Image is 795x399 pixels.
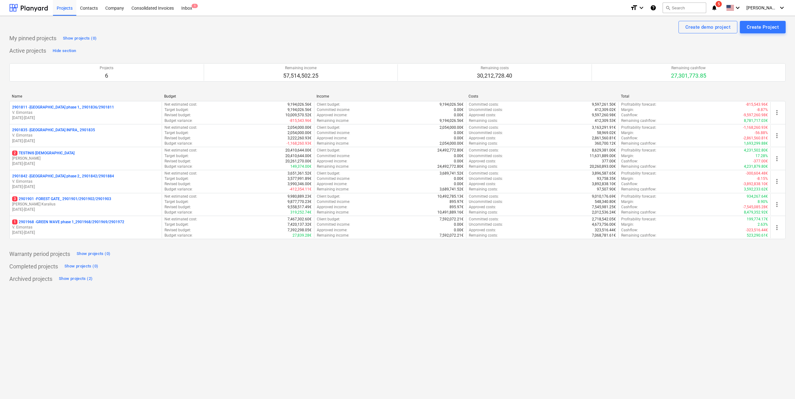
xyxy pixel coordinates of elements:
p: 4,231,502.80€ [744,148,768,153]
p: 2,054,000.00€ [440,125,464,130]
p: Budget variance : [164,210,193,215]
p: Remaining cashflow : [621,187,656,192]
p: 0.00€ [454,181,464,187]
p: Margin : [621,153,634,159]
div: Show projects (2) [59,275,93,282]
p: 7,467,302.60€ [288,217,312,222]
p: Cashflow : [621,113,638,118]
div: Create Project [747,23,779,31]
button: Search [663,2,706,13]
p: -323,516.44€ [746,228,768,233]
p: 24,492,772.80€ [437,148,464,153]
p: Remaining cashflow : [621,210,656,215]
p: -2,861,560.81€ [743,136,768,141]
p: Profitability forecast : [621,148,656,153]
p: Remaining cashflow : [621,164,656,169]
p: 523,290.61€ [747,233,768,238]
p: Cashflow : [621,159,638,164]
p: 7,592,072.21€ [440,233,464,238]
p: 3,689,741.52€ [440,187,464,192]
p: Uncommitted costs : [469,222,503,227]
p: 4,231,879.80€ [744,164,768,169]
p: V. Eimontas [12,133,159,138]
p: 9,597,260.98€ [592,113,616,118]
p: [DATE] - [DATE] [12,230,159,235]
span: more_vert [773,109,781,116]
div: Total [621,94,768,99]
p: 895.97€ [450,204,464,210]
p: Uncommitted costs : [469,107,503,113]
span: 3 [12,196,17,201]
p: Profitability forecast : [621,125,656,130]
p: Approved costs : [469,228,496,233]
p: Client budget : [317,125,340,130]
p: -9,597,260.98€ [743,113,768,118]
p: 412,309.53€ [595,118,616,123]
p: Remaining costs : [469,141,498,146]
p: 2901835 - [GEOGRAPHIC_DATA] INFRA_ 2901835 [12,127,95,133]
p: Committed income : [317,222,350,227]
p: [PERSON_NAME] Karalius [12,202,159,207]
p: Approved costs : [469,181,496,187]
p: 360,700.12€ [595,141,616,146]
p: Target budget : [164,130,189,136]
p: 0.00€ [454,176,464,181]
p: Margin : [621,176,634,181]
span: 1 [192,4,198,8]
p: Projects [100,65,113,71]
p: Uncommitted costs : [469,130,503,136]
p: 0.00€ [454,153,464,159]
p: Revised budget : [164,228,191,233]
p: Net estimated cost : [164,102,197,107]
p: V. Eimontas [12,110,159,115]
p: Target budget : [164,176,189,181]
p: -412,354.11€ [289,187,312,192]
p: Net estimated cost : [164,148,197,153]
div: Show projects (0) [63,35,97,42]
p: 412,309.02€ [595,107,616,113]
span: more_vert [773,201,781,208]
i: format_size [630,4,638,12]
p: Committed income : [317,107,350,113]
iframe: Chat Widget [764,369,795,399]
p: 20,410,644.00€ [285,148,312,153]
p: 58,969.02€ [597,130,616,136]
button: Hide section [51,46,78,56]
button: Create Project [740,21,786,33]
p: 2901811 - [GEOGRAPHIC_DATA] phase 1_ 2901836/2901811 [12,105,114,110]
p: -815,543.96€ [289,118,312,123]
p: 20,261,270.00€ [285,159,312,164]
p: 934,267.64€ [747,194,768,199]
p: 24,492,772.80€ [437,164,464,169]
p: 30,212,728.40 [477,72,512,79]
span: search [665,5,670,10]
p: Net estimated cost : [164,194,197,199]
p: Client budget : [317,148,340,153]
p: Uncommitted costs : [469,199,503,204]
p: 9,194,026.56€ [440,118,464,123]
p: Net estimated cost : [164,171,197,176]
p: Remaining income : [317,118,349,123]
p: Remaining costs : [469,210,498,215]
p: Revised budget : [164,136,191,141]
div: Create demo project [685,23,731,31]
span: more_vert [773,224,781,231]
p: 0.00€ [454,159,464,164]
p: -3,892,838.10€ [743,181,768,187]
p: 2901901 - FOREST GATE_ 2901901/2901902/2901903 [12,196,111,202]
div: Budget [164,94,312,99]
p: Remaining cashflow : [621,118,656,123]
p: 11,631,889.00€ [590,153,616,159]
p: -1,168,260.93€ [287,141,312,146]
div: 32901901 -FOREST GATE_ 2901901/2901902/2901903[PERSON_NAME] Karalius[DATE]-[DATE] [12,196,159,212]
p: 2901842 - [GEOGRAPHIC_DATA] phase 2_ 2901842/2901884 [12,174,114,179]
p: 3,592,233.62€ [744,187,768,192]
p: Committed income : [317,130,350,136]
div: 2901842 -[GEOGRAPHIC_DATA] phase 2_ 2901842/2901884V. Eimontas[DATE]-[DATE] [12,174,159,190]
p: Budget variance : [164,118,193,123]
p: 0.00€ [454,130,464,136]
p: Remaining income : [317,187,349,192]
p: 9,010,176.69€ [592,194,616,199]
p: 9,877,770.23€ [288,199,312,204]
